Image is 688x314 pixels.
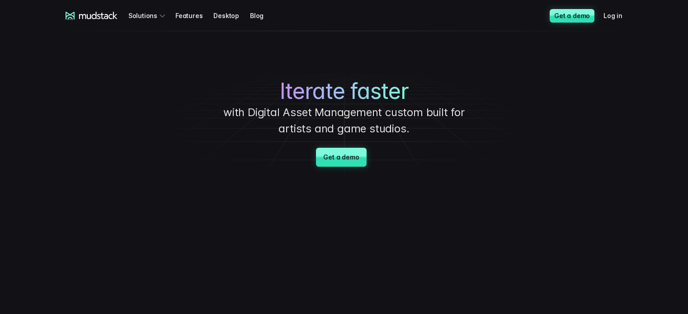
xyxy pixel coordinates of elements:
[208,104,480,137] p: with Digital Asset Management custom built for artists and game studios.
[213,7,250,24] a: Desktop
[316,148,366,167] a: Get a demo
[603,7,633,24] a: Log in
[66,12,118,20] a: mudstack logo
[128,7,168,24] div: Solutions
[550,9,594,23] a: Get a demo
[280,78,409,104] span: Iterate faster
[250,7,274,24] a: Blog
[175,7,213,24] a: Features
